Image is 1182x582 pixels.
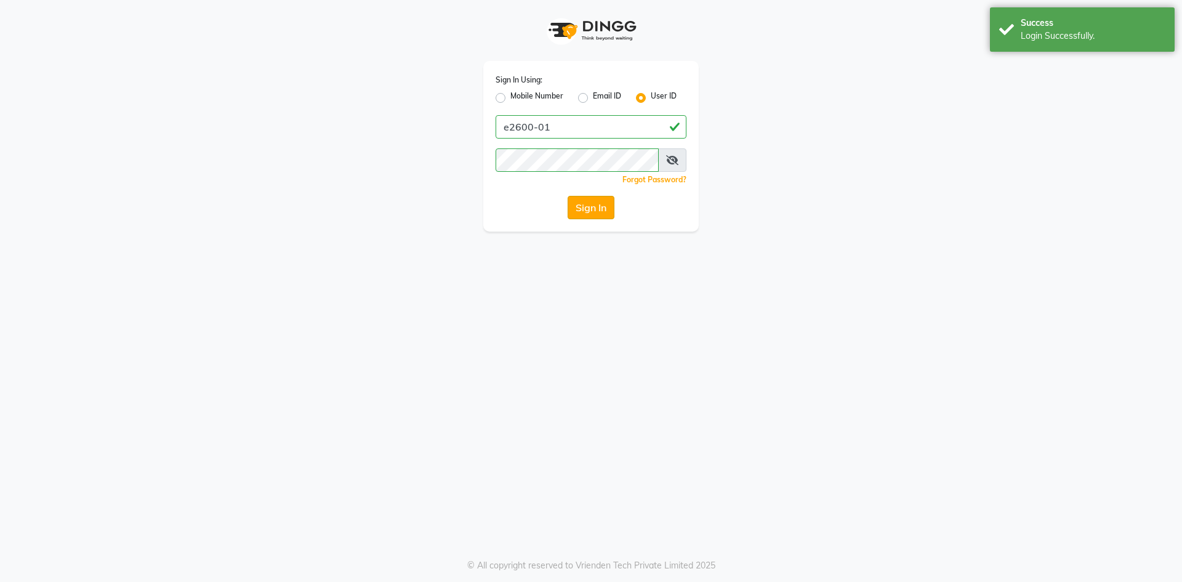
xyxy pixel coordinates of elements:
img: logo1.svg [542,12,640,49]
label: Mobile Number [510,91,563,105]
div: Success [1021,17,1165,30]
input: Username [496,148,659,172]
label: User ID [651,91,677,105]
label: Email ID [593,91,621,105]
button: Sign In [568,196,614,219]
label: Sign In Using: [496,75,542,86]
div: Login Successfully. [1021,30,1165,42]
input: Username [496,115,686,139]
a: Forgot Password? [622,175,686,184]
